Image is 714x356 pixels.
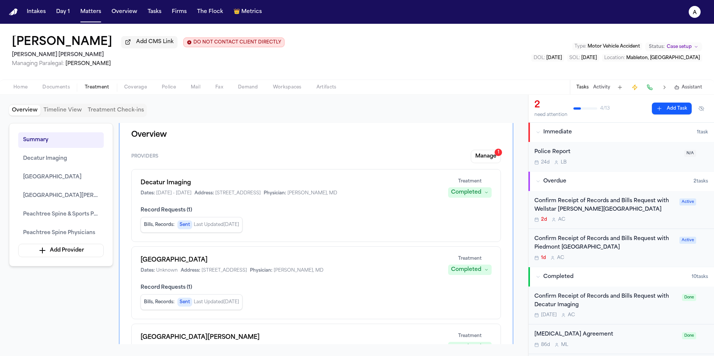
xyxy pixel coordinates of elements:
[558,217,565,223] span: A C
[543,178,566,185] span: Overdue
[9,9,18,16] a: Home
[12,36,112,49] h1: [PERSON_NAME]
[679,198,696,205] span: Active
[576,84,589,90] button: Tasks
[287,190,337,196] span: [PERSON_NAME], MD
[121,36,177,48] button: Add CMS Link
[144,222,174,228] span: Bills, Records :
[181,268,200,274] span: Address:
[85,105,147,116] button: Treatment Check-ins
[273,84,302,90] span: Workspaces
[528,123,714,142] button: Immediate1task
[568,312,575,318] span: A C
[141,190,155,196] span: Dates:
[65,61,111,67] span: [PERSON_NAME]
[448,342,492,352] button: Completed
[682,84,702,90] span: Assistant
[131,153,158,159] span: Providers
[109,5,140,19] button: Overview
[24,5,49,19] a: Intakes
[534,235,675,252] div: Confirm Receipt of Records and Bills Request with Piedmont [GEOGRAPHIC_DATA]
[202,268,247,274] span: [STREET_ADDRESS]
[534,56,545,60] span: DOL :
[18,225,104,241] button: Peachtree Spine Physicians
[602,54,702,62] button: Edit Location: Mableton, GA
[615,82,625,93] button: Add Task
[528,267,714,287] button: Completed10tasks
[471,150,501,163] button: Manage1
[18,132,104,148] button: Summary
[682,332,696,339] span: Done
[9,105,41,116] button: Overview
[162,84,176,90] span: Police
[546,56,562,60] span: [DATE]
[41,105,85,116] button: Timeline View
[238,84,258,90] span: Demand
[183,38,284,47] button: Edit client contact restriction
[264,190,286,196] span: Physician:
[124,84,147,90] span: Coverage
[145,5,164,19] button: Tasks
[274,268,324,274] span: [PERSON_NAME], MD
[193,39,281,45] span: DO NOT CONTACT CLIENT DIRECTLY
[495,149,502,156] div: 1
[18,151,104,166] button: Decatur Imaging
[561,342,568,348] span: M L
[588,44,640,49] span: Motor Vehicle Accident
[156,268,178,274] span: Unknown
[316,84,337,90] span: Artifacts
[528,191,714,229] div: Open task: Confirm Receipt of Records and Bills Request with Wellstar Cobb Medical Center
[458,178,482,184] span: Treatment
[593,84,610,90] button: Activity
[144,299,174,305] span: Bills, Records :
[695,103,708,114] button: Hide completed tasks (⌘⇧H)
[557,255,564,261] span: A C
[194,5,226,19] button: The Flock
[534,197,675,214] div: Confirm Receipt of Records and Bills Request with Wellstar [PERSON_NAME][GEOGRAPHIC_DATA]
[649,44,665,50] span: Status:
[575,44,586,49] span: Type :
[581,56,597,60] span: [DATE]
[692,274,708,280] span: 10 task s
[645,42,702,51] button: Change status from Case setup
[534,330,678,339] div: [MEDICAL_DATA] Agreement
[77,5,104,19] a: Matters
[53,5,73,19] button: Day 1
[177,220,192,229] span: Sent
[543,273,573,281] span: Completed
[458,256,482,262] span: Treatment
[458,333,482,339] span: Treatment
[543,129,572,136] span: Immediate
[569,56,580,60] span: SOL :
[141,256,439,265] h1: [GEOGRAPHIC_DATA]
[528,324,714,354] div: Open task: Retainer Agreement
[534,148,680,156] div: Police Report
[18,169,104,185] button: [GEOGRAPHIC_DATA]
[604,56,625,60] span: Location :
[231,5,265,19] button: crownMetrics
[18,207,104,222] button: Peachtree Spine & Sports Physicians – Marietta
[451,189,481,196] div: Completed
[12,51,284,59] h2: [PERSON_NAME] [PERSON_NAME]
[694,178,708,184] span: 2 task s
[12,61,64,67] span: Managing Paralegal:
[667,44,692,50] span: Case setup
[18,188,104,204] button: [GEOGRAPHIC_DATA][PERSON_NAME]
[194,299,239,305] span: Last Updated [DATE]
[191,84,200,90] span: Mail
[18,244,104,257] button: Add Provider
[528,142,714,171] div: Open task: Police Report
[531,54,564,62] button: Edit DOL: 2024-12-12
[13,84,28,90] span: Home
[194,222,239,228] span: Last Updated [DATE]
[541,255,546,261] span: 1d
[697,129,708,135] span: 1 task
[679,237,696,244] span: Active
[541,312,557,318] span: [DATE]
[682,294,696,301] span: Done
[534,292,678,310] div: Confirm Receipt of Records and Bills Request with Decatur Imaging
